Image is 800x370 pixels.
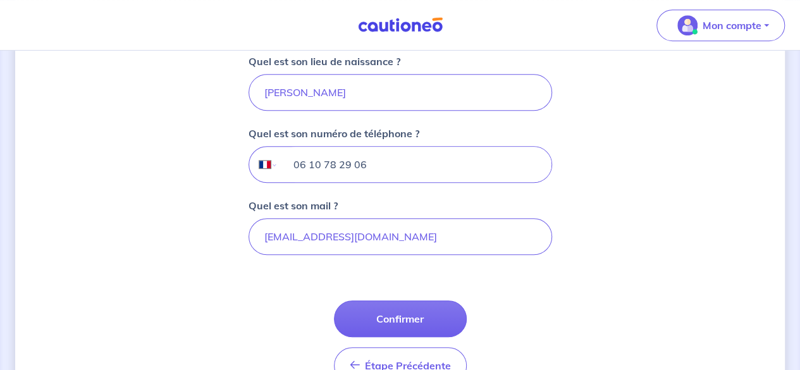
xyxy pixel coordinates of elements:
input: Paris [249,74,552,111]
p: Quel est son numéro de téléphone ? [249,126,419,141]
input: 0606060606 [278,147,551,182]
p: Quel est son lieu de naissance ? [249,54,400,69]
p: Quel est son mail ? [249,198,338,213]
img: illu_account_valid_menu.svg [677,15,698,35]
p: Mon compte [703,18,761,33]
button: Confirmer [334,300,467,337]
button: illu_account_valid_menu.svgMon compte [656,9,785,41]
img: Cautioneo [353,17,448,33]
input: mail@mail.com [249,218,552,255]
